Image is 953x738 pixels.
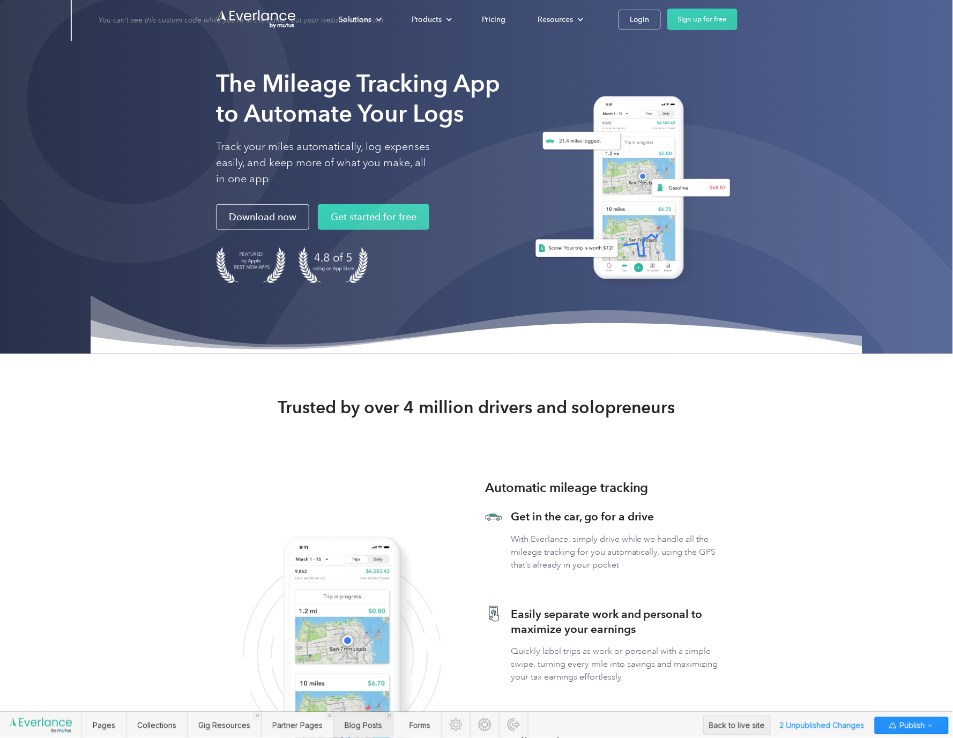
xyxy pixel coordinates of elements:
p: Quickly label trips as work or personal with a simple swipe, turning every mile into savings and ... [511,645,737,684]
span: 2 Unpublished Changes [775,717,869,734]
span: Blog Posts [345,721,382,730]
div: Solutions [328,10,390,29]
img: Badge for Featured by Apple Best New Apps [216,247,286,283]
div: Resources [527,10,592,29]
a: Close 'Partner Pages' tab [326,712,333,720]
strong: The Mileage Tracking App to Automate Your Logs [216,69,500,128]
a: Get started for free [318,204,429,230]
a: Close 'Gig Resources' tab [254,712,261,720]
h3: Automatic mileage tracking [485,478,649,497]
span: Partner Pages [272,721,323,730]
h3: Get in the car, go for a drive [511,509,737,524]
button: Back to live site [703,716,771,735]
p: With Everlance, simply drive while we handle all the mileage tracking for you automatically, usin... [511,533,737,571]
span: Publish [898,718,925,734]
a: Download now [216,204,309,230]
img: 4.9 out of 5 stars on the app store [299,247,368,283]
span: Collections [137,721,176,730]
a: Sign up for free [667,9,738,30]
div: Solutions [339,13,371,26]
p: Track your miles automatically, log expenses easily, and keep more of what you make, all in one app [216,139,430,187]
a: Login [619,10,661,29]
h3: Easily separate work and personal to maximize your earnings [511,607,737,637]
span: Gig Resources [198,721,250,730]
div: Pricing [482,13,505,26]
img: 68b1a56a144cdf76ed51cdd6_30080everlance-by-motus-logo-green-3x.png [9,717,73,734]
a: Go to homepage [217,9,297,29]
span: Forms [410,721,430,730]
div: Login [630,13,650,26]
strong: Trusted by over 4 million drivers and solopreneurs [278,397,675,418]
div: Products [412,13,442,26]
div: Products [401,10,460,29]
img: Everlance, mileage tracker app, expense tracking app [523,88,737,291]
button: Publish [875,717,949,734]
a: Pricing [471,10,516,29]
span: Pages [93,721,115,730]
div: Back to live site [709,718,765,734]
a: Close 'Blog Posts' tab [385,712,393,720]
div: Resources [538,13,573,26]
